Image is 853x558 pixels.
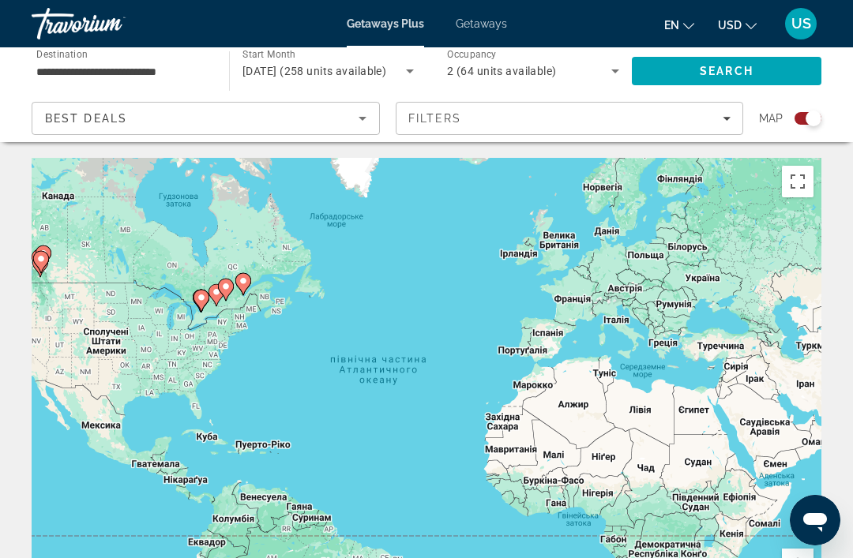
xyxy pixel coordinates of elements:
[782,166,814,197] button: Перемкнути повноекранний режим
[632,57,821,85] button: Search
[700,65,753,77] span: Search
[45,109,366,128] mat-select: Sort by
[664,13,694,36] button: Change language
[396,102,744,135] button: Filters
[45,112,127,125] span: Best Deals
[718,13,757,36] button: Change currency
[408,112,462,125] span: Filters
[664,19,679,32] span: en
[791,16,811,32] span: US
[790,495,840,545] iframe: Кнопка для запуску вікна повідомлень
[32,3,190,44] a: Travorium
[447,65,557,77] span: 2 (64 units available)
[447,49,497,60] span: Occupancy
[718,19,742,32] span: USD
[347,17,424,30] a: Getaways Plus
[780,7,821,40] button: User Menu
[242,65,386,77] span: [DATE] (258 units available)
[36,48,88,59] span: Destination
[36,62,209,81] input: Select destination
[456,17,507,30] a: Getaways
[759,107,783,129] span: Map
[242,49,295,60] span: Start Month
